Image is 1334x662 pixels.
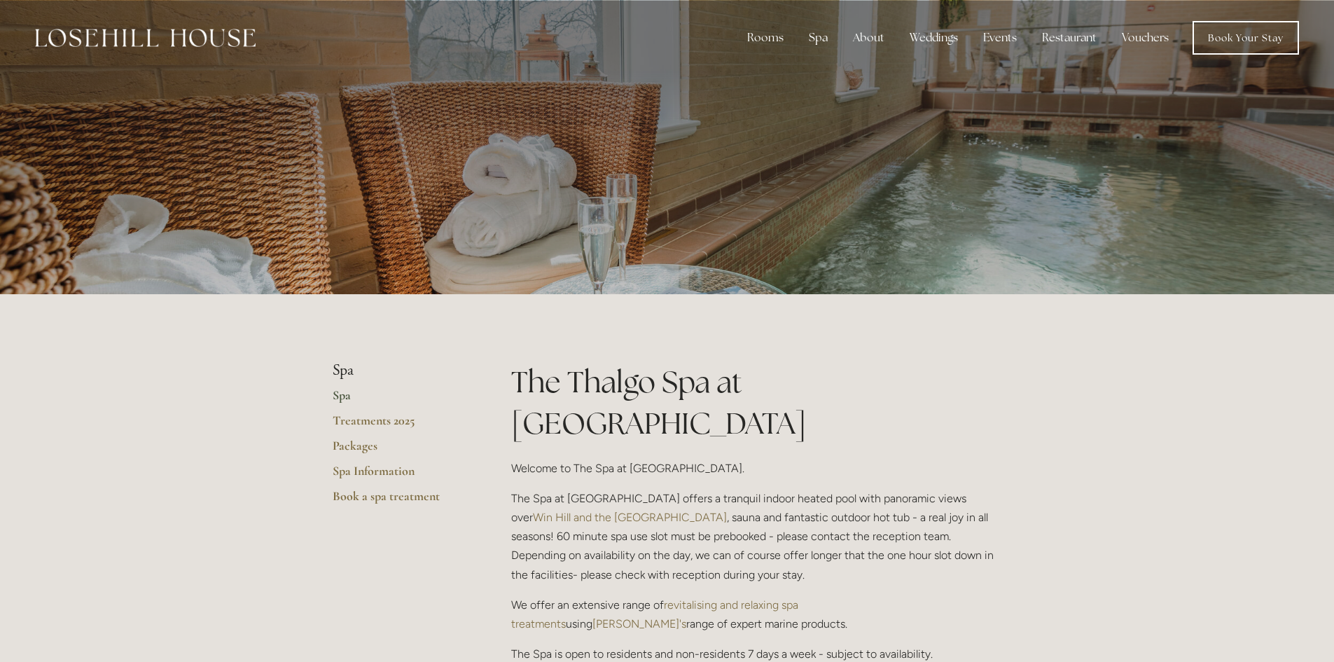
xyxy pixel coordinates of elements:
[511,595,1002,633] p: We offer an extensive range of using range of expert marine products.
[736,24,795,52] div: Rooms
[333,488,466,513] a: Book a spa treatment
[333,463,466,488] a: Spa Information
[333,387,466,413] a: Spa
[511,361,1002,444] h1: The Thalgo Spa at [GEOGRAPHIC_DATA]
[592,617,686,630] a: [PERSON_NAME]'s
[842,24,896,52] div: About
[1193,21,1299,55] a: Book Your Stay
[972,24,1028,52] div: Events
[333,361,466,380] li: Spa
[333,413,466,438] a: Treatments 2025
[1111,24,1180,52] a: Vouchers
[511,489,1002,584] p: The Spa at [GEOGRAPHIC_DATA] offers a tranquil indoor heated pool with panoramic views over , sau...
[35,29,256,47] img: Losehill House
[898,24,969,52] div: Weddings
[533,511,727,524] a: Win Hill and the [GEOGRAPHIC_DATA]
[511,459,1002,478] p: Welcome to The Spa at [GEOGRAPHIC_DATA].
[798,24,839,52] div: Spa
[1031,24,1108,52] div: Restaurant
[333,438,466,463] a: Packages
